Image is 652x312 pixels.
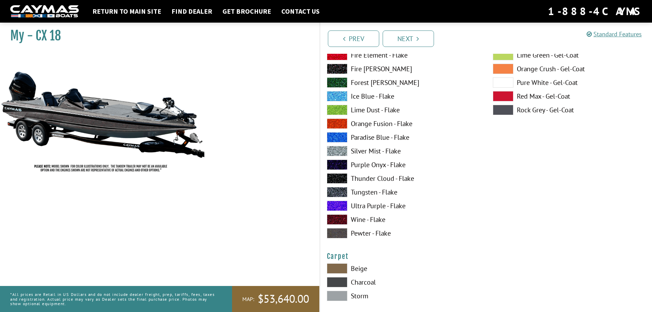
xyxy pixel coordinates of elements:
h4: Carpet [327,252,645,261]
a: MAP:$53,640.00 [232,286,319,312]
label: Fire [PERSON_NAME] [327,64,479,74]
a: Return to main site [89,7,165,16]
a: Find Dealer [168,7,216,16]
label: Forest [PERSON_NAME] [327,77,479,88]
img: white-logo-c9c8dbefe5ff5ceceb0f0178aa75bf4bb51f6bca0971e226c86eb53dfe498488.png [10,5,79,18]
label: Lime Green - Gel-Coat [493,50,645,60]
a: Prev [328,30,379,47]
label: Orange Crush - Gel-Coat [493,64,645,74]
label: Beige [327,263,479,274]
a: Contact Us [278,7,323,16]
label: Ultra Purple - Flake [327,201,479,211]
label: Storm [327,291,479,301]
label: Fire Element - Flake [327,50,479,60]
label: Thunder Cloud - Flake [327,173,479,184]
label: Silver Mist - Flake [327,146,479,156]
label: Wine - Flake [327,214,479,225]
span: MAP: [242,296,254,303]
label: Ice Blue - Flake [327,91,479,101]
label: Pewter - Flake [327,228,479,238]
label: Purple Onyx - Flake [327,160,479,170]
label: Lime Dust - Flake [327,105,479,115]
label: Paradise Blue - Flake [327,132,479,142]
span: $53,640.00 [258,292,309,306]
label: Rock Grey - Gel-Coat [493,105,645,115]
a: Standard Features [587,30,642,38]
label: Tungsten - Flake [327,187,479,197]
div: 1-888-4CAYMAS [548,4,642,19]
label: Red Max - Gel-Coat [493,91,645,101]
a: Next [383,30,434,47]
label: Charcoal [327,277,479,287]
a: Get Brochure [219,7,274,16]
h1: My - CX 18 [10,28,302,43]
p: *All prices are Retail in US Dollars and do not include dealer freight, prep, tariffs, fees, taxe... [10,289,217,309]
label: Pure White - Gel-Coat [493,77,645,88]
label: Orange Fusion - Flake [327,118,479,129]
